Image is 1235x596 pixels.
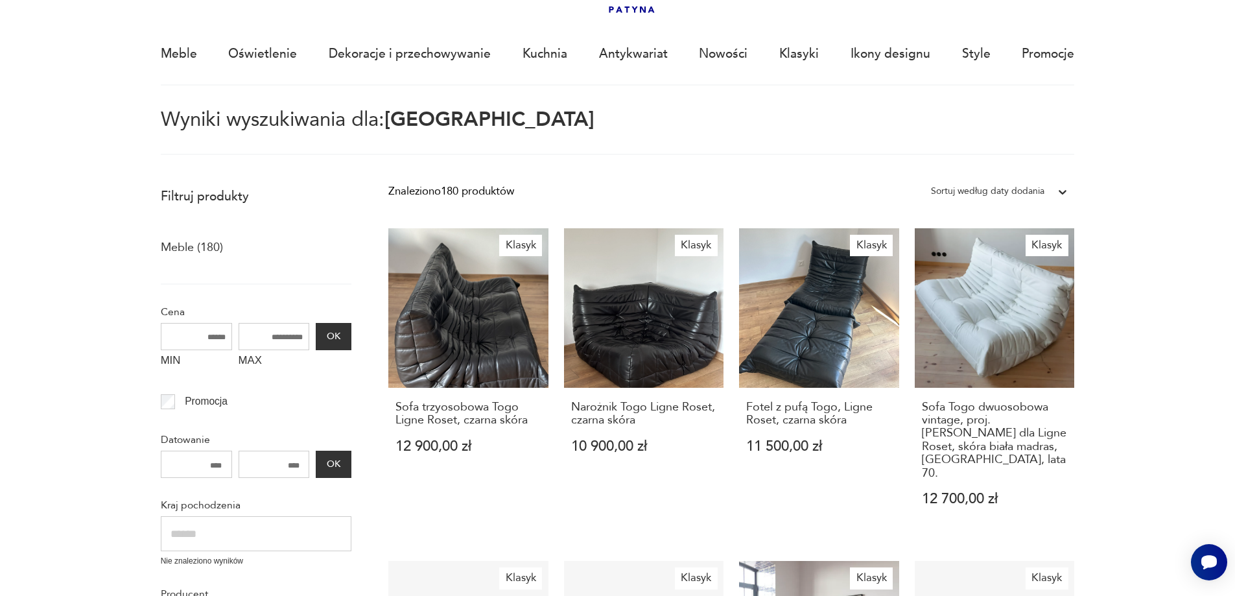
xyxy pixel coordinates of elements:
a: Nowości [699,24,747,84]
p: Filtruj produkty [161,188,351,205]
a: Ikony designu [851,24,930,84]
p: 12 700,00 zł [922,492,1068,506]
span: [GEOGRAPHIC_DATA] [384,106,594,133]
a: Style [962,24,991,84]
label: MAX [239,350,310,375]
p: Datowanie [161,431,351,448]
div: Sortuj według daty dodania [931,183,1044,200]
p: 10 900,00 zł [571,440,717,453]
h3: Sofa trzyosobowa Togo Ligne Roset, czarna skóra [395,401,541,427]
a: Klasyki [779,24,819,84]
a: KlasykSofa Togo dwuosobowa vintage, proj. M. Ducaroy dla Ligne Roset, skóra biała madras, Francja... [915,228,1075,536]
button: OK [316,451,351,478]
a: Oświetlenie [228,24,297,84]
p: 11 500,00 zł [746,440,892,453]
a: Meble (180) [161,237,223,259]
p: Wyniki wyszukiwania dla: [161,110,1075,155]
p: Nie znaleziono wyników [161,555,351,567]
a: Promocje [1022,24,1074,84]
p: Kraj pochodzenia [161,497,351,514]
label: MIN [161,350,232,375]
p: 12 900,00 zł [395,440,541,453]
h3: Narożnik Togo Ligne Roset, czarna skóra [571,401,717,427]
h3: Sofa Togo dwuosobowa vintage, proj. [PERSON_NAME] dla Ligne Roset, skóra biała madras, [GEOGRAPHI... [922,401,1068,480]
a: KlasykFotel z pufą Togo, Ligne Roset, czarna skóraFotel z pufą Togo, Ligne Roset, czarna skóra11 ... [739,228,899,536]
button: OK [316,323,351,350]
a: KlasykNarożnik Togo Ligne Roset, czarna skóraNarożnik Togo Ligne Roset, czarna skóra10 900,00 zł [564,228,724,536]
a: Dekoracje i przechowywanie [329,24,491,84]
p: Promocja [185,393,228,410]
iframe: Smartsupp widget button [1191,544,1227,580]
a: KlasykSofa trzyosobowa Togo Ligne Roset, czarna skóraSofa trzyosobowa Togo Ligne Roset, czarna sk... [388,228,548,536]
a: Antykwariat [599,24,668,84]
p: Cena [161,304,351,320]
a: Kuchnia [523,24,567,84]
h3: Fotel z pufą Togo, Ligne Roset, czarna skóra [746,401,892,427]
div: Znaleziono 180 produktów [388,183,514,200]
a: Meble [161,24,197,84]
